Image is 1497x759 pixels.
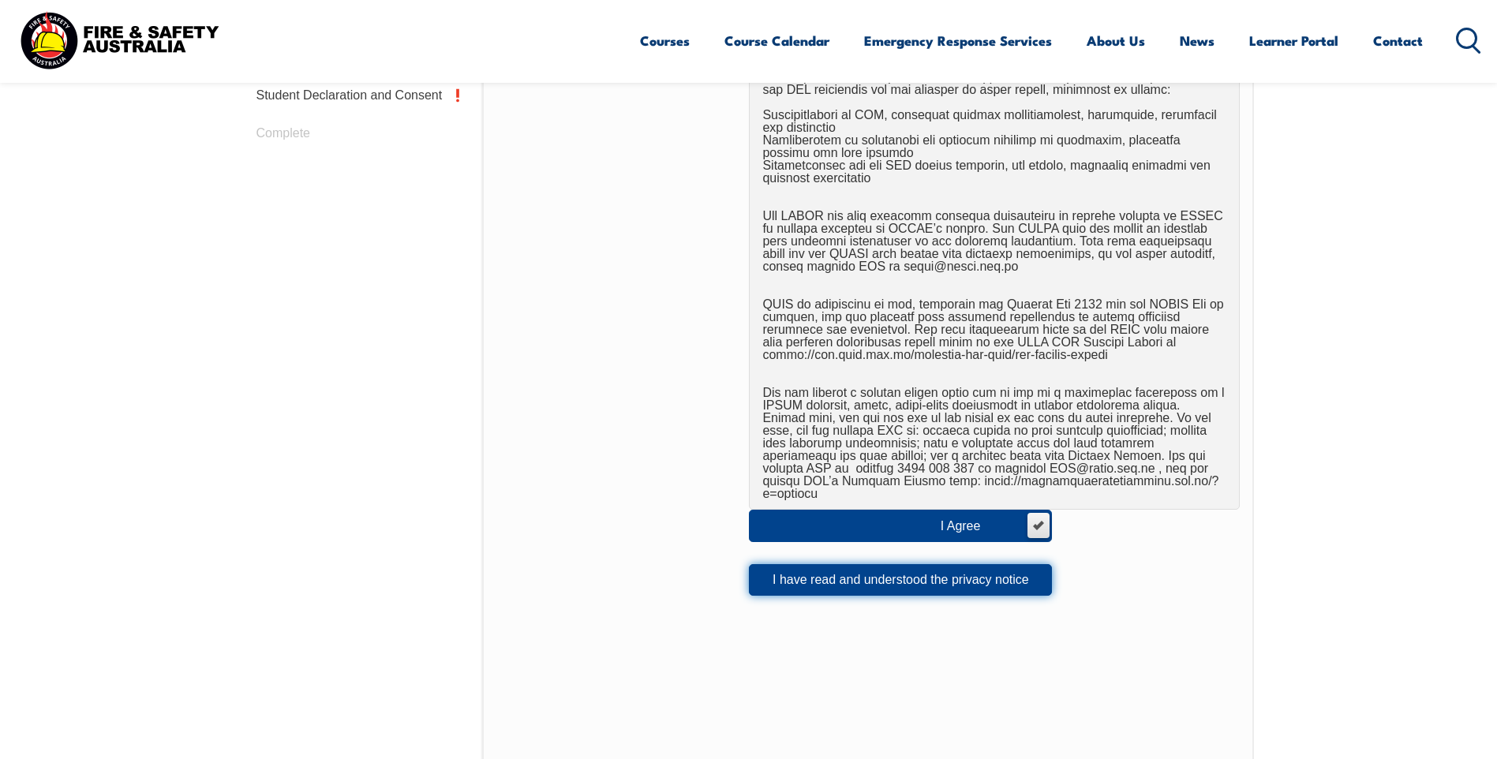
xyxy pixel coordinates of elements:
[1087,20,1145,62] a: About Us
[640,20,690,62] a: Courses
[244,77,474,114] a: Student Declaration and Consent
[1249,20,1338,62] a: Learner Portal
[724,20,829,62] a: Course Calendar
[1180,20,1214,62] a: News
[749,564,1052,596] button: I have read and understood the privacy notice
[941,520,1012,533] div: I Agree
[864,20,1052,62] a: Emergency Response Services
[1373,20,1423,62] a: Contact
